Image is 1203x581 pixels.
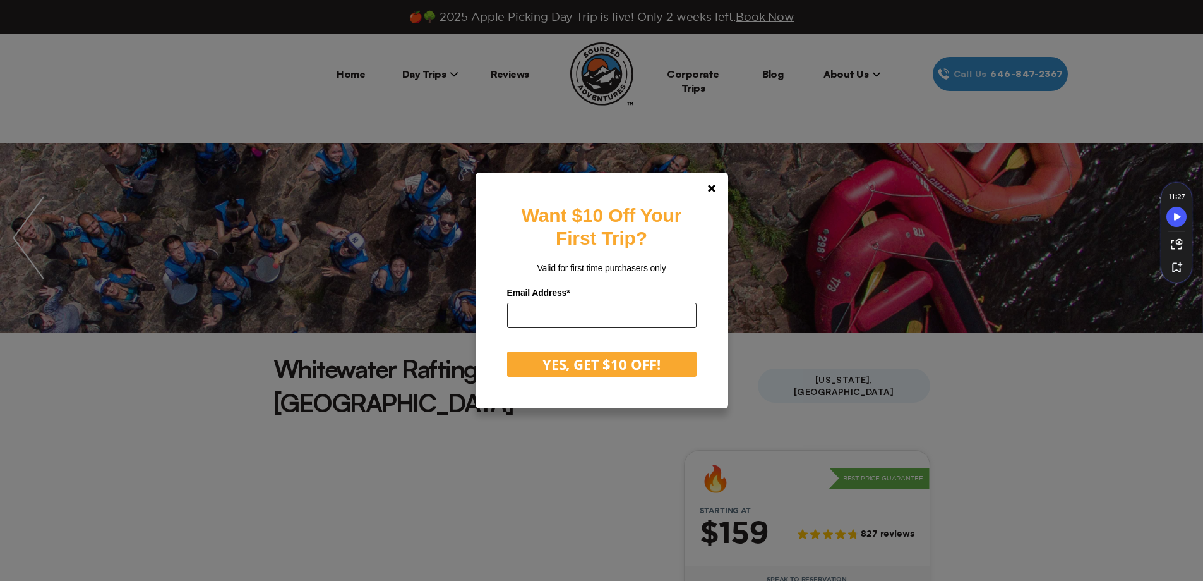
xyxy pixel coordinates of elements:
[522,205,681,248] strong: Want $10 Off Your First Trip?
[507,352,697,377] button: YES, GET $10 OFF!
[697,173,727,204] a: Close
[566,288,570,298] span: Required
[537,263,666,273] span: Valid for first time purchasers only
[507,283,697,303] label: Email Address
